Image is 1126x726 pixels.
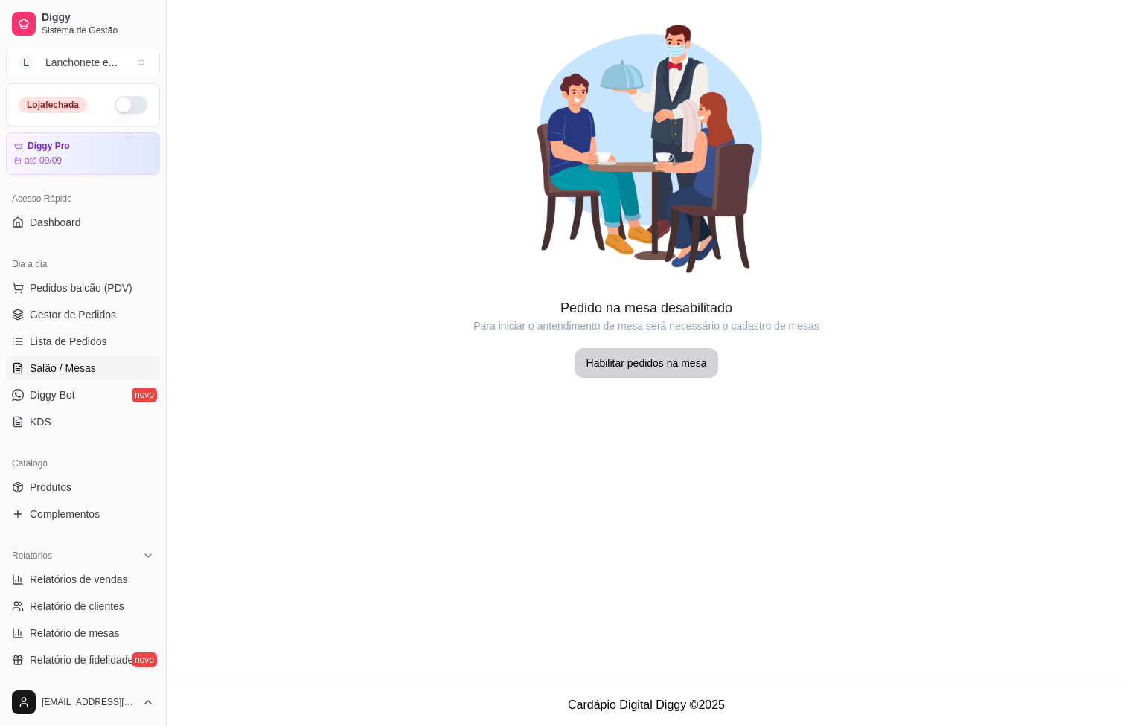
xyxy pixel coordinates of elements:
[6,648,160,672] a: Relatório de fidelidadenovo
[30,388,75,402] span: Diggy Bot
[6,132,160,175] a: Diggy Proaté 09/09
[6,356,160,380] a: Salão / Mesas
[42,25,154,36] span: Sistema de Gestão
[167,298,1126,318] article: Pedido na mesa desabilitado
[6,502,160,526] a: Complementos
[30,507,100,521] span: Complementos
[6,187,160,211] div: Acesso Rápido
[28,141,70,152] article: Diggy Pro
[6,6,160,42] a: DiggySistema de Gestão
[6,383,160,407] a: Diggy Botnovo
[30,652,133,667] span: Relatório de fidelidade
[6,330,160,353] a: Lista de Pedidos
[6,410,160,434] a: KDS
[167,684,1126,726] footer: Cardápio Digital Diggy © 2025
[12,550,52,562] span: Relatórios
[167,318,1126,333] article: Para iniciar o antendimento de mesa será necessário o cadastro de mesas
[30,215,81,230] span: Dashboard
[42,11,154,25] span: Diggy
[19,55,33,70] span: L
[30,626,120,640] span: Relatório de mesas
[6,303,160,327] a: Gestor de Pedidos
[30,599,124,614] span: Relatório de clientes
[30,480,71,495] span: Produtos
[30,334,107,349] span: Lista de Pedidos
[6,252,160,276] div: Dia a dia
[30,572,128,587] span: Relatórios de vendas
[115,96,147,114] button: Alterar Status
[6,684,160,720] button: [EMAIL_ADDRESS][DOMAIN_NAME]
[6,452,160,475] div: Catálogo
[30,414,51,429] span: KDS
[30,280,132,295] span: Pedidos balcão (PDV)
[19,97,87,113] div: Loja fechada
[6,621,160,645] a: Relatório de mesas
[42,696,136,708] span: [EMAIL_ADDRESS][DOMAIN_NAME]
[6,475,160,499] a: Produtos
[30,361,96,376] span: Salão / Mesas
[6,568,160,591] a: Relatórios de vendas
[6,48,160,77] button: Select a team
[25,155,62,167] article: até 09/09
[6,211,160,234] a: Dashboard
[45,55,118,70] div: Lanchonete e ...
[575,348,719,378] button: Habilitar pedidos na mesa
[6,594,160,618] a: Relatório de clientes
[30,307,116,322] span: Gestor de Pedidos
[6,276,160,300] button: Pedidos balcão (PDV)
